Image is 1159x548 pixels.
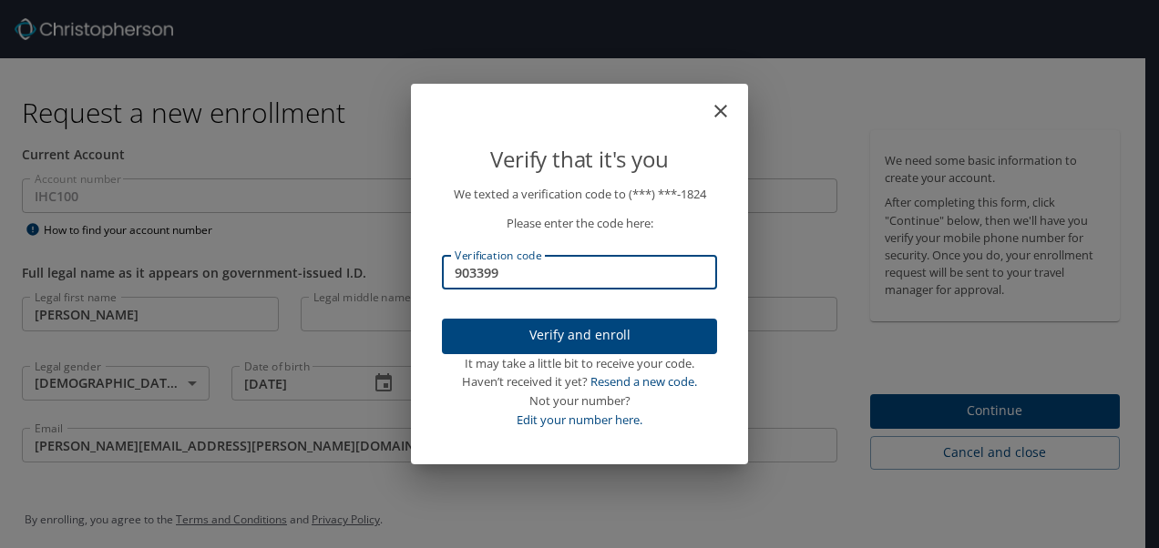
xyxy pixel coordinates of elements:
p: Verify that it's you [442,142,717,177]
a: Edit your number here. [517,411,642,428]
div: It may take a little bit to receive your code. [442,354,717,373]
div: Haven’t received it yet? [442,372,717,391]
p: Please enter the code here: [442,214,717,233]
button: close [719,91,741,113]
span: Verify and enroll [456,324,703,347]
div: Not your number? [442,391,717,411]
a: Resend a new code. [590,373,697,390]
button: Verify and enroll [442,319,717,354]
p: We texted a verification code to (***) ***- 1824 [442,185,717,204]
